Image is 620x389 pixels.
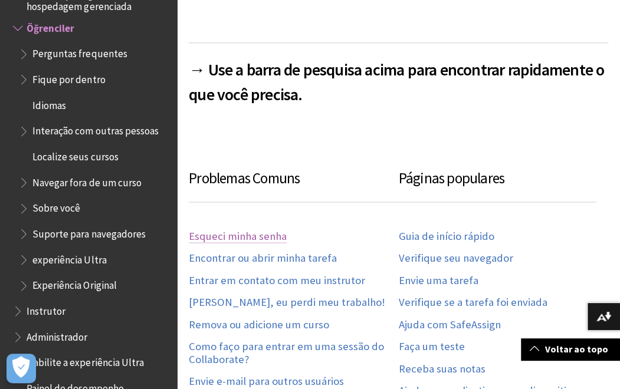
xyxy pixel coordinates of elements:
span: Localize seus cursos [32,147,118,163]
a: Verifique se a tarefa foi enviada [399,296,547,309]
a: Verifique seu navegador [399,252,513,265]
a: Ajuda com SafeAssign [399,318,501,332]
span: Instrutor [27,301,65,317]
h3: Problemas Comuns [189,167,399,202]
span: Suporte para navegadores [32,224,145,240]
a: Envie uma tarefa [399,274,478,288]
span: Sobre você [32,199,80,215]
span: Idiomas [32,95,66,111]
span: Habilite a experiência Ultra [27,352,143,368]
span: Administrador [27,327,87,343]
a: Entrar em contato com meu instrutor [189,274,365,288]
a: Guia de início rápido [399,230,494,243]
span: Experiência Original [32,276,116,292]
a: Faça um teste [399,340,465,354]
span: Interação com outras pessoas [32,121,158,137]
h2: → Use a barra de pesquisa acima para encontrar rapidamente o que você precisa. [189,42,608,107]
a: Envie e-mail para outros usuários [189,375,344,388]
a: Encontrar ou abrir minha tarefa [189,252,337,265]
button: Abrir preferências [6,354,36,383]
a: Receba suas notas [399,362,485,376]
span: experiência Ultra [32,250,106,266]
a: Como faço para entrar em uma sessão do Collaborate? [189,340,399,366]
a: Esqueci minha senha [189,230,287,243]
span: Fique por dentro [32,70,105,85]
a: [PERSON_NAME], eu perdi meu trabalho! [189,296,385,309]
a: Voltar ao topo [521,338,620,360]
span: Öğrenciler [27,18,74,34]
a: Remova ou adicione um curso [189,318,329,332]
span: Navegar fora de um curso [32,173,141,189]
span: Perguntas frequentes [32,44,127,60]
h3: Páginas populares [399,167,597,202]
